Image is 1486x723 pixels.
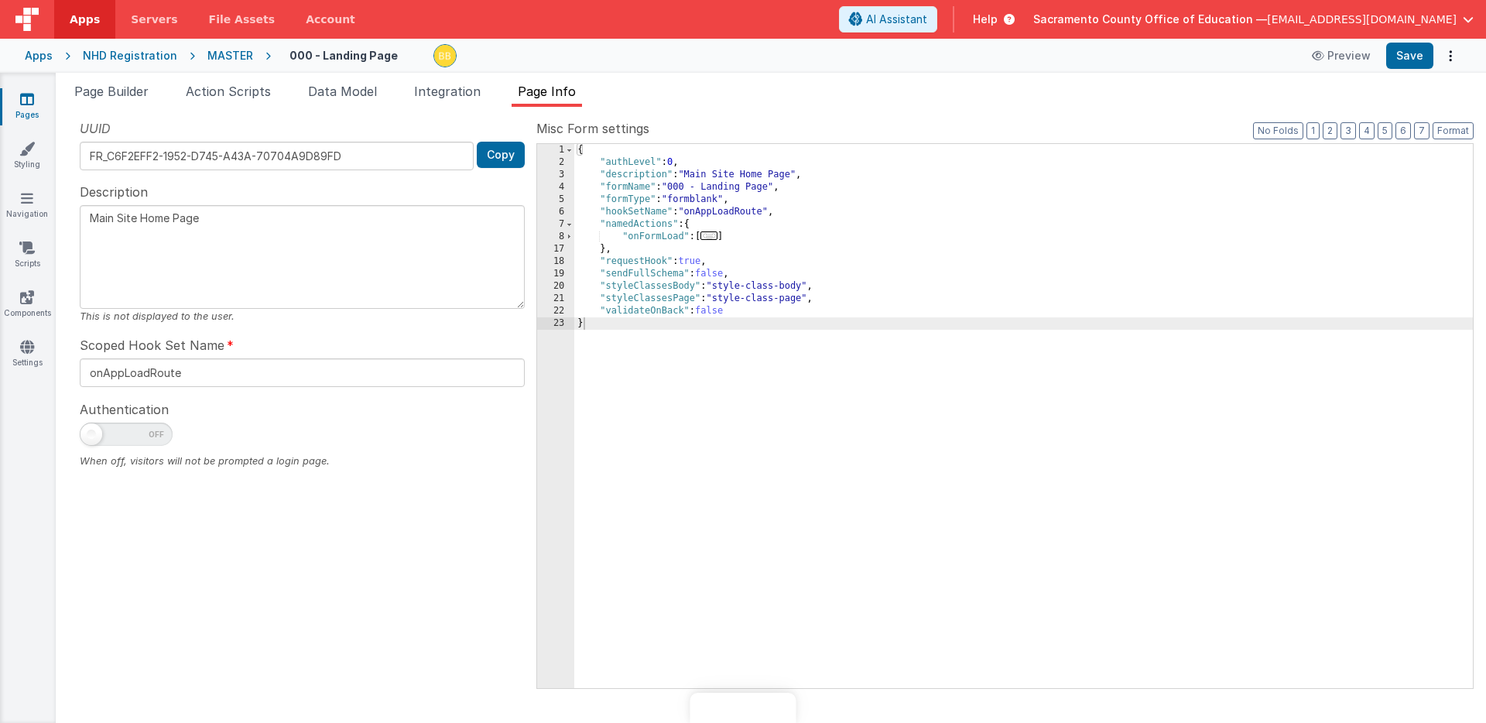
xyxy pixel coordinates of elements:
div: 4 [537,181,574,194]
div: When off, visitors will not be prompted a login page. [80,454,525,468]
button: AI Assistant [839,6,937,33]
div: MASTER [207,48,253,63]
span: Apps [70,12,100,27]
span: File Assets [209,12,276,27]
button: 2 [1323,122,1337,139]
div: Apps [25,48,53,63]
button: 4 [1359,122,1375,139]
span: Integration [414,84,481,99]
span: Action Scripts [186,84,271,99]
button: No Folds [1253,122,1303,139]
div: 21 [537,293,574,305]
button: Format [1433,122,1474,139]
span: Servers [131,12,177,27]
button: 3 [1340,122,1356,139]
div: 6 [537,206,574,218]
span: UUID [80,119,111,138]
div: 5 [537,194,574,206]
button: 5 [1378,122,1392,139]
div: NHD Registration [83,48,177,63]
button: 7 [1414,122,1430,139]
span: [EMAIL_ADDRESS][DOMAIN_NAME] [1267,12,1457,27]
button: Options [1440,45,1461,67]
div: 2 [537,156,574,169]
button: Save [1386,43,1433,69]
div: 3 [537,169,574,181]
div: 18 [537,255,574,268]
img: 3aae05562012a16e32320df8a0cd8a1d [434,45,456,67]
span: Scoped Hook Set Name [80,336,224,355]
span: Sacramento County Office of Education — [1033,12,1267,27]
div: 8 [537,231,574,243]
button: Sacramento County Office of Education — [EMAIL_ADDRESS][DOMAIN_NAME] [1033,12,1474,27]
div: 19 [537,268,574,280]
span: AI Assistant [866,12,927,27]
span: Data Model [308,84,377,99]
span: Authentication [80,400,169,419]
div: 7 [537,218,574,231]
span: ... [700,231,717,240]
button: Preview [1303,43,1380,68]
div: 22 [537,305,574,317]
span: Help [973,12,998,27]
span: Page Info [518,84,576,99]
div: This is not displayed to the user. [80,309,525,324]
button: 6 [1395,122,1411,139]
span: Description [80,183,148,201]
span: Page Builder [74,84,149,99]
div: 20 [537,280,574,293]
button: Copy [477,142,525,168]
div: 23 [537,317,574,330]
span: Misc Form settings [536,119,649,138]
button: 1 [1306,122,1320,139]
h4: 000 - Landing Page [289,50,398,61]
div: 17 [537,243,574,255]
div: 1 [537,144,574,156]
